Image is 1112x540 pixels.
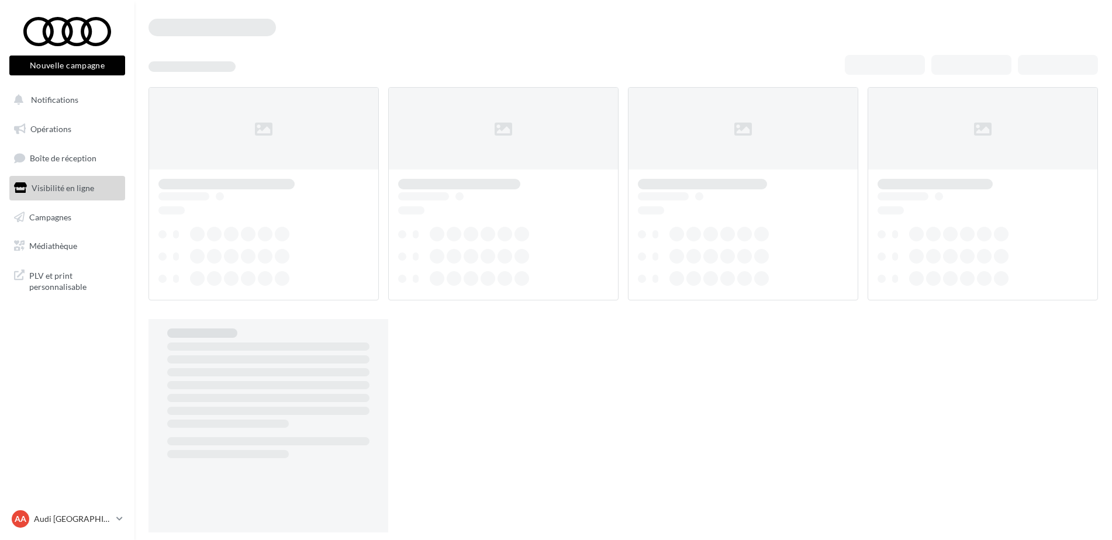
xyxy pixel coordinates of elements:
span: Campagnes [29,212,71,221]
span: PLV et print personnalisable [29,268,120,293]
a: Campagnes [7,205,127,230]
a: Boîte de réception [7,146,127,171]
span: Boîte de réception [30,153,96,163]
span: Médiathèque [29,241,77,251]
a: Visibilité en ligne [7,176,127,200]
a: Médiathèque [7,234,127,258]
span: Visibilité en ligne [32,183,94,193]
a: PLV et print personnalisable [7,263,127,297]
p: Audi [GEOGRAPHIC_DATA] [34,513,112,525]
a: AA Audi [GEOGRAPHIC_DATA] [9,508,125,530]
button: Notifications [7,88,123,112]
span: Notifications [31,95,78,105]
a: Opérations [7,117,127,141]
span: AA [15,513,26,525]
span: Opérations [30,124,71,134]
button: Nouvelle campagne [9,56,125,75]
